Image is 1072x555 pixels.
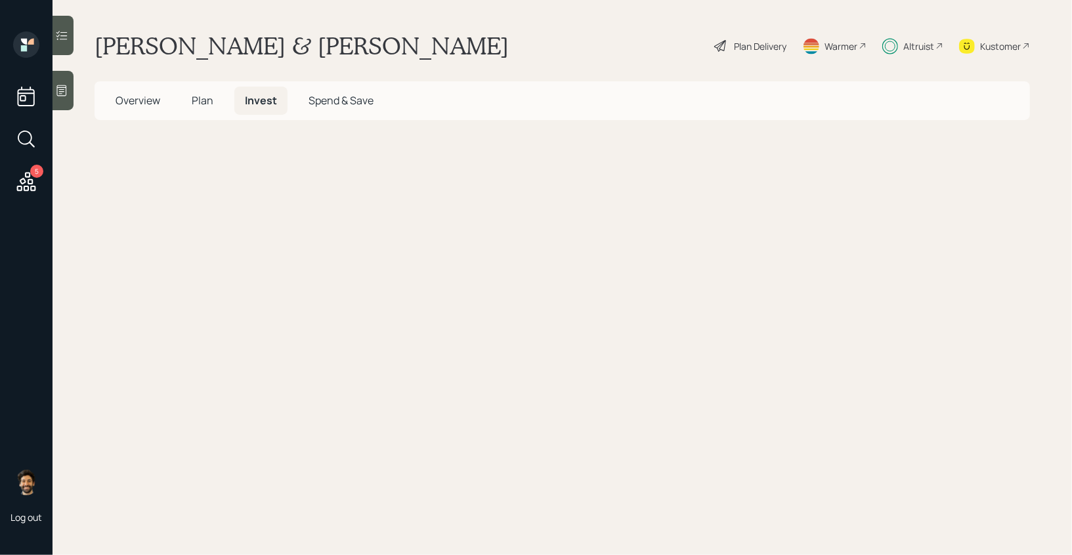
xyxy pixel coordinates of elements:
[192,93,213,108] span: Plan
[980,39,1021,53] div: Kustomer
[95,31,509,60] h1: [PERSON_NAME] & [PERSON_NAME]
[245,93,277,108] span: Invest
[13,469,39,495] img: eric-schwartz-headshot.png
[11,511,42,524] div: Log out
[825,39,857,53] div: Warmer
[309,93,374,108] span: Spend & Save
[116,93,160,108] span: Overview
[734,39,786,53] div: Plan Delivery
[30,165,43,178] div: 5
[903,39,934,53] div: Altruist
